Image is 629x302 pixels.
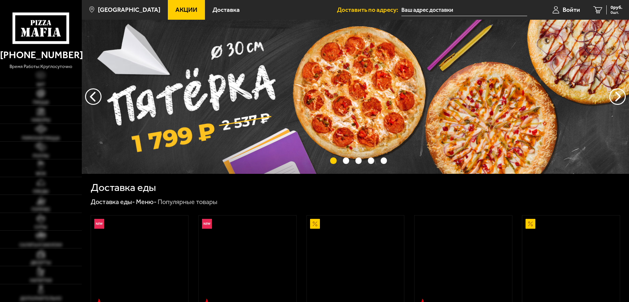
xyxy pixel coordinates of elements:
span: [GEOGRAPHIC_DATA] [98,7,160,13]
h1: Доставка еды [91,182,156,193]
div: Популярные товары [158,198,217,206]
span: Акции [175,7,197,13]
span: Напитки [30,278,52,283]
span: Супы [34,225,47,230]
span: Салаты и закуски [19,243,62,247]
span: Хит [36,82,45,87]
button: точки переключения [355,157,362,164]
a: Меню- [136,198,157,206]
span: Пицца [33,100,49,105]
a: Доставка еды- [91,198,135,206]
img: Новинка [94,219,104,229]
span: Римская пицца [22,136,60,141]
span: WOK [36,172,46,176]
span: Десерты [31,261,51,265]
span: Доставка [213,7,240,13]
img: Новинка [202,219,212,229]
span: Дополнительно [20,296,62,301]
button: точки переключения [381,157,387,164]
span: Войти [563,7,580,13]
span: 0 руб. [611,5,622,10]
button: точки переключения [330,157,336,164]
span: Обеды [33,189,49,194]
img: Акционный [526,219,535,229]
span: Наборы [32,118,50,123]
span: Доставить по адресу: [337,7,401,13]
span: 0 шт. [611,11,622,14]
input: Ваш адрес доставки [401,4,527,16]
button: предыдущий [609,88,626,105]
button: точки переключения [368,157,374,164]
img: Акционный [310,219,320,229]
button: следующий [85,88,101,105]
span: Горячее [32,207,50,212]
button: точки переключения [343,157,349,164]
span: Роллы [33,154,49,158]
